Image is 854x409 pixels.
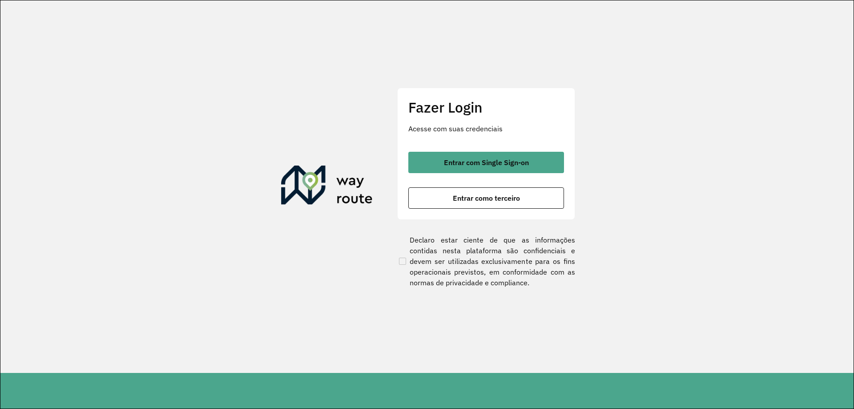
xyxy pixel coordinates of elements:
button: button [408,152,564,173]
p: Acesse com suas credenciais [408,123,564,134]
img: Roteirizador AmbevTech [281,166,373,208]
label: Declaro estar ciente de que as informações contidas nesta plataforma são confidenciais e devem se... [397,235,575,288]
span: Entrar com Single Sign-on [444,159,529,166]
h2: Fazer Login [408,99,564,116]
button: button [408,187,564,209]
span: Entrar como terceiro [453,194,520,202]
